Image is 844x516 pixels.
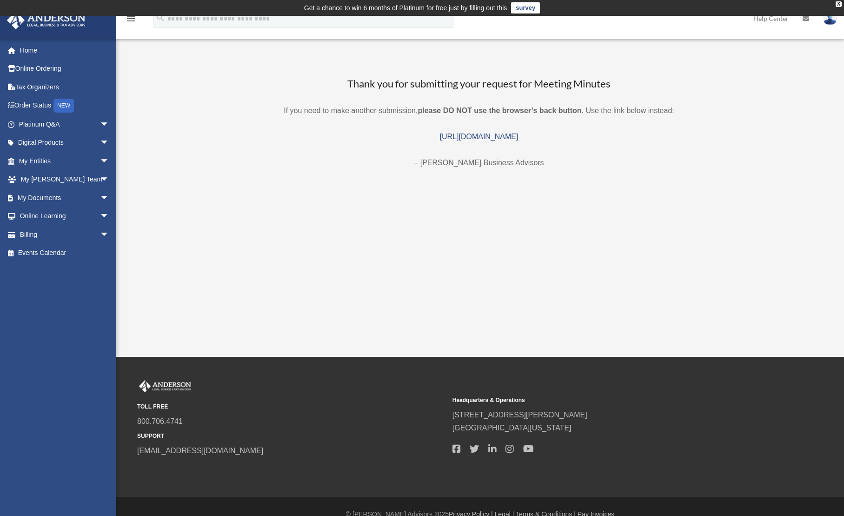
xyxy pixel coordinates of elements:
div: NEW [53,99,74,113]
img: Anderson Advisors Platinum Portal [137,380,193,392]
a: [STREET_ADDRESS][PERSON_NAME] [452,411,587,419]
p: If you need to make another submission, . Use the link below instead: [132,104,827,117]
div: Get a chance to win 6 months of Platinum for free just by filling out this [304,2,507,13]
img: User Pic [823,12,837,25]
a: 800.706.4741 [137,417,183,425]
a: Tax Organizers [7,78,123,96]
small: Headquarters & Operations [452,395,761,405]
b: please DO NOT use the browser’s back button [418,107,581,114]
h3: Thank you for submitting your request for Meeting Minutes [132,77,827,91]
p: – [PERSON_NAME] Business Advisors [132,156,827,169]
a: Online Ordering [7,60,123,78]
span: arrow_drop_down [100,188,119,208]
small: TOLL FREE [137,402,446,412]
a: My [PERSON_NAME] Teamarrow_drop_down [7,170,123,189]
i: search [155,13,166,23]
a: Events Calendar [7,244,123,262]
a: My Documentsarrow_drop_down [7,188,123,207]
span: arrow_drop_down [100,170,119,189]
small: SUPPORT [137,431,446,441]
a: survey [511,2,540,13]
div: close [836,1,842,7]
span: arrow_drop_down [100,152,119,171]
span: arrow_drop_down [100,207,119,226]
a: [EMAIL_ADDRESS][DOMAIN_NAME] [137,447,263,455]
span: arrow_drop_down [100,115,119,134]
a: Digital Productsarrow_drop_down [7,134,123,152]
span: arrow_drop_down [100,225,119,244]
a: Online Learningarrow_drop_down [7,207,123,226]
a: Home [7,41,123,60]
a: Billingarrow_drop_down [7,225,123,244]
a: [URL][DOMAIN_NAME] [440,133,518,141]
span: arrow_drop_down [100,134,119,153]
a: Order StatusNEW [7,96,123,115]
a: [GEOGRAPHIC_DATA][US_STATE] [452,424,572,432]
a: My Entitiesarrow_drop_down [7,152,123,170]
a: Platinum Q&Aarrow_drop_down [7,115,123,134]
img: Anderson Advisors Platinum Portal [4,11,88,29]
i: menu [126,13,137,24]
a: menu [126,16,137,24]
